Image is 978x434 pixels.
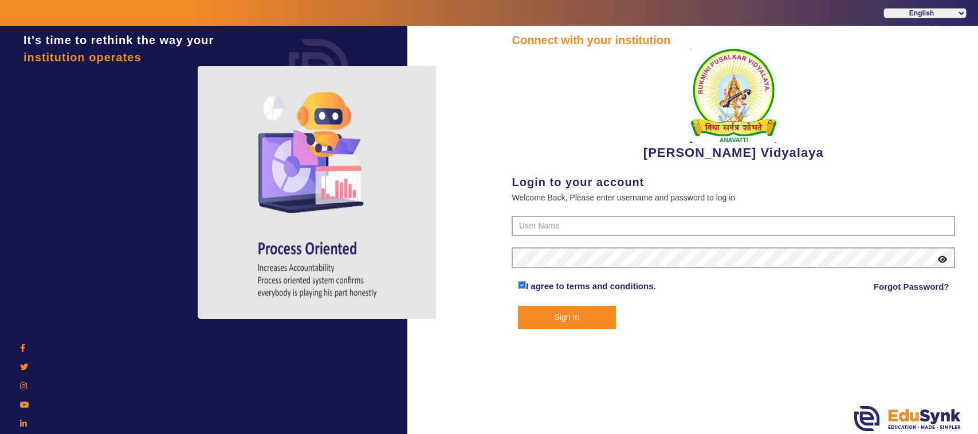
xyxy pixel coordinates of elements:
img: login4.png [198,66,438,319]
span: institution operates [23,51,142,64]
img: edusynk.png [854,406,961,431]
img: 1f9ccde3-ca7c-4581-b515-4fcda2067381 [690,49,776,143]
div: Welcome Back, Please enter username and password to log in [512,191,955,204]
div: Login to your account [512,173,955,191]
input: User Name [512,216,955,236]
img: login.png [276,26,362,112]
div: Connect with your institution [512,31,955,49]
a: Forgot Password? [874,280,949,294]
span: It's time to rethink the way your [23,34,214,46]
button: Sign In [518,306,616,329]
a: I agree to terms and conditions. [526,281,656,291]
div: [PERSON_NAME] Vidyalaya [512,49,955,162]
